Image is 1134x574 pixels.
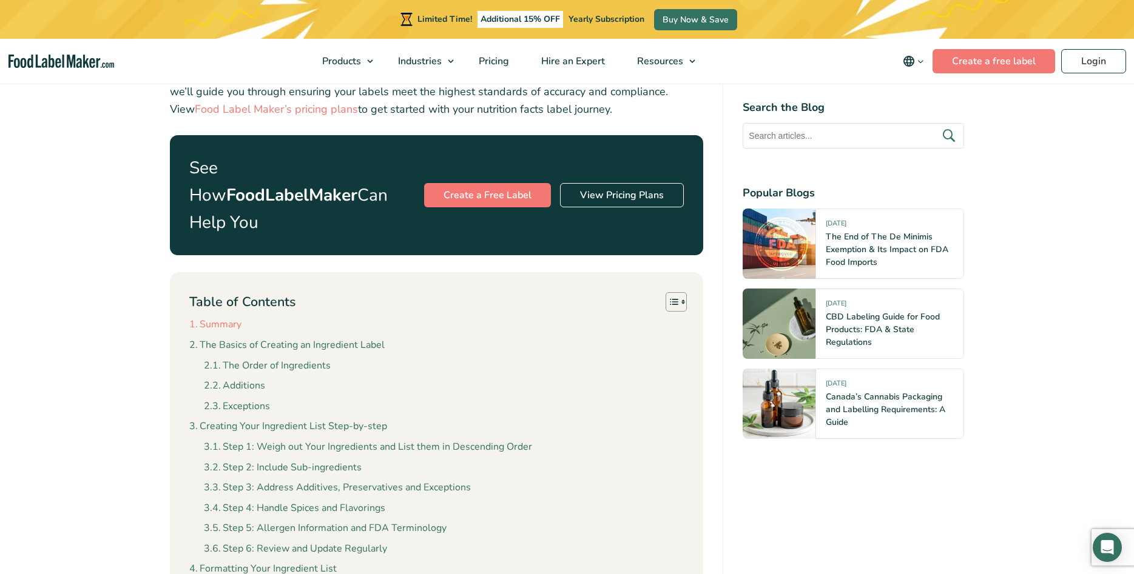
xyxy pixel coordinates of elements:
a: Step 1: Weigh out Your Ingredients and List them in Descending Order [204,439,532,455]
a: Step 5: Allergen Information and FDA Terminology [204,521,447,536]
span: Products [319,55,362,68]
a: The Order of Ingredients [204,358,331,374]
a: Creating Your Ingredient List Step-by-step [189,419,387,435]
a: Pricing [463,39,522,84]
span: Limited Time! [417,13,472,25]
a: Industries [382,39,460,84]
a: Toggle Table of Content [656,292,684,312]
a: Hire an Expert [525,39,618,84]
a: Buy Now & Save [654,9,737,30]
a: Create a Free Label [424,183,551,207]
span: Pricing [475,55,510,68]
a: Additions [204,378,265,394]
span: [DATE] [826,379,846,393]
a: CBD Labeling Guide for Food Products: FDA & State Regulations [826,311,940,348]
span: Yearly Subscription [569,13,644,25]
span: Hire an Expert [538,55,606,68]
a: Products [306,39,379,84]
span: Additional 15% OFF [478,11,563,28]
a: View Pricing Plans [560,183,684,207]
a: Step 2: Include Sub-ingredients [204,460,362,476]
h4: Search the Blog [743,99,964,116]
p: See How Can Help You [189,155,400,236]
span: Resources [633,55,684,68]
a: Summary [189,317,241,333]
h4: Popular Blogs [743,185,964,201]
a: Resources [621,39,701,84]
span: [DATE] [826,299,846,313]
a: Step 4: Handle Spices and Flavorings [204,501,385,516]
a: Step 6: Review and Update Regularly [204,541,387,557]
input: Search articles... [743,123,964,149]
a: Canada’s Cannabis Packaging and Labelling Requirements: A Guide [826,391,945,428]
span: Industries [394,55,443,68]
a: Login [1061,49,1126,73]
a: Exceptions [204,399,270,415]
a: Food Label Maker’s pricing plans [195,102,358,116]
span: [DATE] [826,219,846,233]
a: Step 3: Address Additives, Preservatives and Exceptions [204,480,471,496]
a: The End of The De Minimis Exemption & Its Impact on FDA Food Imports [826,231,948,268]
p: Table of Contents [189,293,295,312]
a: The Basics of Creating an Ingredient Label [189,338,385,353]
a: Create a free label [933,49,1055,73]
div: Open Intercom Messenger [1093,533,1122,562]
strong: FoodLabelMaker [226,184,357,207]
